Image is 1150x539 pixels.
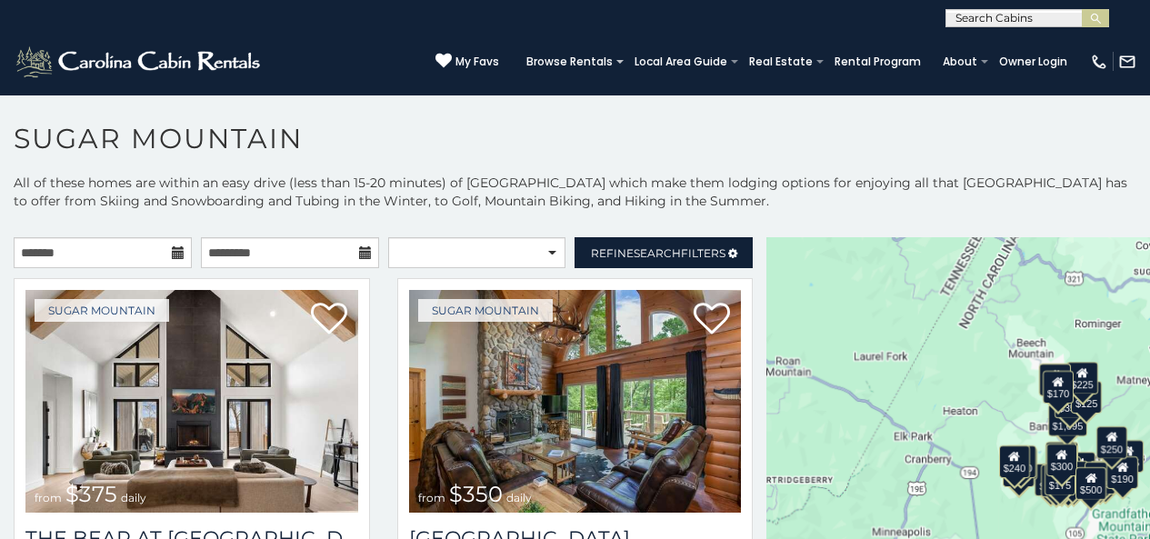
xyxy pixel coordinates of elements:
span: Refine Filters [591,246,725,260]
a: About [934,49,986,75]
div: $250 [1096,426,1127,459]
a: Add to favorites [311,301,347,339]
div: $155 [1041,464,1072,497]
span: My Favs [455,54,499,70]
a: Rental Program [825,49,930,75]
div: $125 [1071,381,1102,414]
a: RefineSearchFilters [575,237,753,268]
a: The Bear At Sugar Mountain from $375 daily [25,290,358,513]
a: My Favs [435,53,499,71]
a: Browse Rentals [517,49,622,75]
img: Grouse Moor Lodge [409,290,742,513]
span: $375 [65,481,117,507]
div: $190 [1045,442,1076,474]
div: $170 [1043,371,1074,404]
span: Search [634,246,681,260]
img: White-1-2.png [14,44,265,80]
div: $240 [1039,364,1070,396]
span: from [418,491,445,504]
div: $500 [1075,467,1106,500]
a: Add to favorites [694,301,730,339]
img: mail-regular-white.png [1118,53,1136,71]
div: $240 [999,445,1030,478]
span: daily [506,491,532,504]
div: $1,095 [1048,404,1088,436]
div: $200 [1065,452,1095,484]
div: $175 [1045,463,1075,495]
a: Local Area Guide [625,49,736,75]
div: $225 [1066,362,1097,394]
a: Real Estate [740,49,822,75]
div: $190 [1106,456,1137,489]
span: daily [121,491,146,504]
img: The Bear At Sugar Mountain [25,290,358,513]
a: Owner Login [990,49,1076,75]
img: phone-regular-white.png [1090,53,1108,71]
span: $350 [449,481,503,507]
a: Grouse Moor Lodge from $350 daily [409,290,742,513]
a: Sugar Mountain [35,299,169,322]
div: $155 [1113,440,1144,473]
a: Sugar Mountain [418,299,553,322]
span: from [35,491,62,504]
div: $195 [1085,462,1115,494]
div: $300 [1046,444,1077,476]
